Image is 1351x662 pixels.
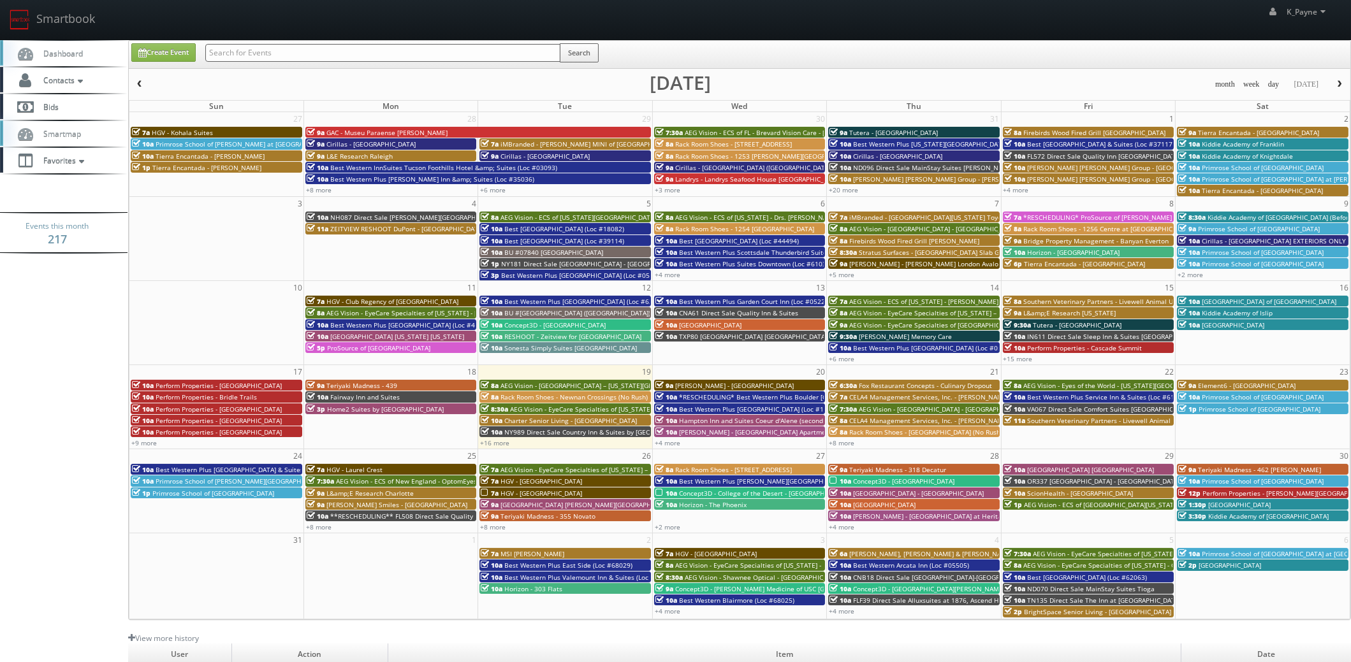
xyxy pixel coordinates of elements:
[1028,343,1143,352] span: Perform Properties - Cascade Summit
[1004,175,1026,183] span: 10a
[679,297,831,306] span: Best Western Plus Garden Court Inn (Loc #05224)
[327,405,444,414] span: Home2 Suites by [GEOGRAPHIC_DATA]
[156,405,282,414] span: Perform Properties - [GEOGRAPHIC_DATA]
[1178,465,1196,474] span: 9a
[679,308,798,317] span: CNA61 Direct Sale Quality Inn & Suites
[307,213,328,222] span: 10a
[481,381,499,390] span: 8a
[132,428,154,436] span: 10a
[675,381,794,390] span: [PERSON_NAME] - [GEOGRAPHIC_DATA]
[1028,477,1181,486] span: OR337 [GEOGRAPHIC_DATA] - [GEOGRAPHIC_DATA]
[500,392,648,401] span: Rack Room Shoes - Newnan Crossings (No Rush)
[330,213,580,222] span: NH087 Direct Sale [PERSON_NAME][GEOGRAPHIC_DATA], Ascend Hotel Collection
[131,43,196,62] a: Create Event
[326,465,383,474] span: HGV - Laurel Crest
[156,392,257,401] span: Perform Properties - Bridle Trails
[480,185,506,194] a: +6 more
[481,332,502,341] span: 10a
[1211,76,1239,92] button: month
[849,308,1097,317] span: AEG Vision - EyeCare Specialties of [US_STATE] – [PERSON_NAME] Family EyeCare
[326,297,458,306] span: HGV - Club Regency of [GEOGRAPHIC_DATA]
[481,308,502,317] span: 10a
[1025,259,1146,268] span: Tierra Encantada - [GEOGRAPHIC_DATA]
[829,438,854,447] a: +8 more
[1004,236,1022,245] span: 9a
[1178,405,1197,414] span: 1p
[675,175,858,183] span: Landrys - Landrys Seafood House [GEOGRAPHIC_DATA] GALV
[655,270,680,279] a: +4 more
[481,489,499,498] span: 7a
[679,259,832,268] span: Best Western Plus Suites Downtown (Loc #61037)
[829,128,847,137] span: 9a
[327,343,430,352] span: ProSource of [GEOGRAPHIC_DATA]
[849,465,946,474] span: Teriyaki Madness - 318 Decatur
[655,465,673,474] span: 8a
[1178,381,1196,390] span: 9a
[1004,354,1033,363] a: +15 more
[480,438,509,447] a: +16 more
[849,236,979,245] span: Firebirds Wood Fired Grill [PERSON_NAME]
[1004,392,1026,401] span: 10a
[326,152,393,161] span: L&E Research Raleigh
[307,152,325,161] span: 9a
[1004,163,1026,172] span: 10a
[1028,175,1282,183] span: [PERSON_NAME] [PERSON_NAME] Group - [GEOGRAPHIC_DATA] - [STREET_ADDRESS]
[307,477,334,486] span: 7:30a
[679,248,872,257] span: Best Western Plus Scottsdale Thunderbird Suites (Loc #03156)
[504,332,641,341] span: RESHOOT - Zeitview for [GEOGRAPHIC_DATA]
[37,155,87,166] span: Favorites
[679,416,844,425] span: Hampton Inn and Suites Coeur d'Alene (second shoot)
[829,320,847,329] span: 9a
[655,381,673,390] span: 9a
[853,175,1173,183] span: [PERSON_NAME] [PERSON_NAME] Group - [PERSON_NAME] - 712 [PERSON_NAME] Trove [PERSON_NAME]
[307,163,328,172] span: 10a
[675,163,833,172] span: Cirillas - [GEOGRAPHIC_DATA] ([GEOGRAPHIC_DATA])
[1178,186,1200,195] span: 10a
[655,489,677,498] span: 10a
[330,224,550,233] span: ZEITVIEW RESHOOT DuPont - [GEOGRAPHIC_DATA], [GEOGRAPHIC_DATA]
[481,320,502,329] span: 10a
[1202,308,1273,317] span: Kiddie Academy of Islip
[1024,224,1194,233] span: Rack Room Shoes - 1256 Centre at [GEOGRAPHIC_DATA]
[853,163,1014,172] span: ND096 Direct Sale MainStay Suites [PERSON_NAME]
[307,175,328,183] span: 10a
[849,416,1035,425] span: CELA4 Management Services, Inc. - [PERSON_NAME] Genesis
[655,163,673,172] span: 9a
[1202,140,1284,148] span: Kiddie Academy of Franklin
[655,236,677,245] span: 10a
[132,477,154,486] span: 10a
[504,343,637,352] span: Sonesta Simply Suites [GEOGRAPHIC_DATA]
[1004,489,1026,498] span: 10a
[132,381,154,390] span: 10a
[1033,320,1122,329] span: Tutera - [GEOGRAPHIC_DATA]
[481,477,499,486] span: 7a
[307,405,325,414] span: 3p
[655,185,680,194] a: +3 more
[504,297,666,306] span: Best Western Plus [GEOGRAPHIC_DATA] (Loc #62024)
[132,128,150,137] span: 7a
[829,308,847,317] span: 8a
[1178,270,1203,279] a: +2 more
[849,392,1036,401] span: CELA4 Management Services, Inc. - [PERSON_NAME] Hyundai
[1004,320,1032,329] span: 9:30a
[132,140,154,148] span: 10a
[1202,392,1324,401] span: Primrose School of [GEOGRAPHIC_DATA]
[655,140,673,148] span: 8a
[481,259,499,268] span: 1p
[1178,175,1200,183] span: 10a
[1202,186,1323,195] span: Tierra Encantada - [GEOGRAPHIC_DATA]
[504,428,764,436] span: NY989 Direct Sale Country Inn & Suites by [GEOGRAPHIC_DATA], [GEOGRAPHIC_DATA]
[655,128,683,137] span: 7:30a
[655,428,677,436] span: 10a
[675,224,814,233] span: Rack Room Shoes - 1254 [GEOGRAPHIC_DATA]
[1028,392,1233,401] span: Best Western Plus Service Inn & Suites (Loc #61094) WHITE GLOVE
[481,297,502,306] span: 10a
[481,140,499,148] span: 7a
[675,465,792,474] span: Rack Room Shoes - [STREET_ADDRESS]
[829,416,847,425] span: 8a
[829,343,851,352] span: 10a
[675,140,792,148] span: Rack Room Shoes - [STREET_ADDRESS]
[829,332,857,341] span: 9:30a
[849,128,938,137] span: Tutera - [GEOGRAPHIC_DATA]
[481,248,502,257] span: 10a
